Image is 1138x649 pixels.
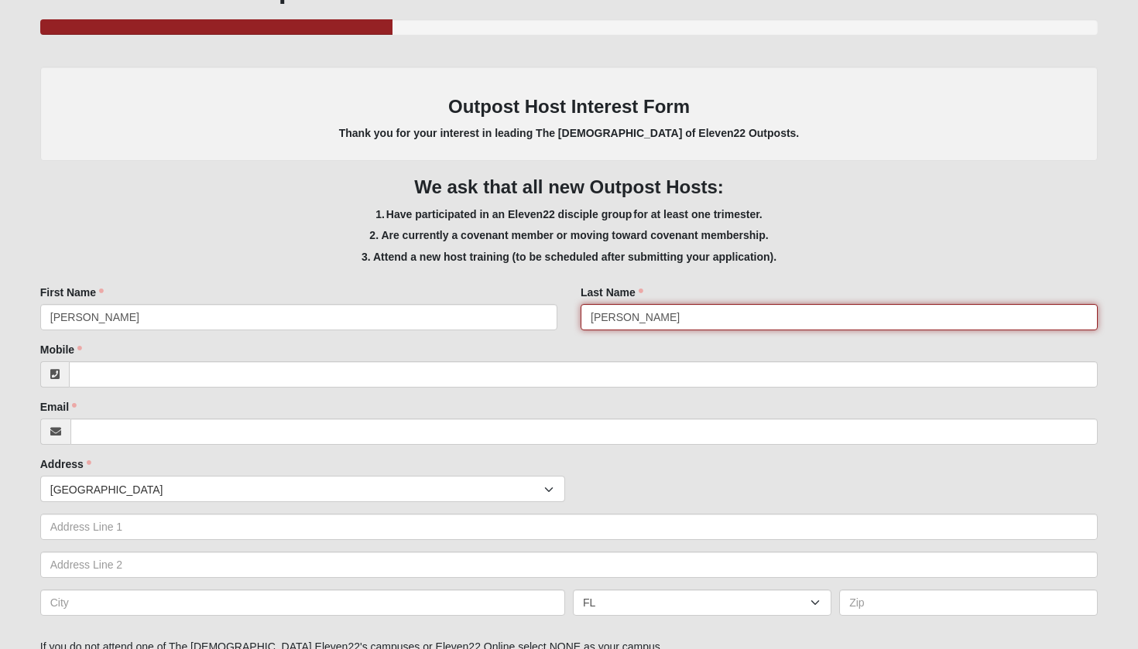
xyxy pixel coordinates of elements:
[56,96,1083,118] h3: Outpost Host Interest Form
[40,251,1099,264] h5: 3. Attend a new host training (to be scheduled after submitting your application).
[40,229,1099,242] h5: 2. Are currently a covenant member or moving toward covenant membership.
[56,127,1083,140] h5: Thank you for your interest in leading The [DEMOGRAPHIC_DATA] of Eleven22 Outposts.
[40,342,82,357] label: Mobile
[40,552,1099,578] input: Address Line 2
[40,514,1099,540] input: Address Line 1
[839,589,1098,616] input: Zip
[40,456,91,472] label: Address
[40,176,1099,199] h3: We ask that all new Outpost Hosts:
[50,477,544,503] span: [GEOGRAPHIC_DATA]
[40,589,565,616] input: City
[40,208,1099,221] h5: 1. Have participated in an Eleven22 disciple group for at least one trimester.
[40,399,77,415] label: Email
[40,285,104,300] label: First Name
[581,285,643,300] label: Last Name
